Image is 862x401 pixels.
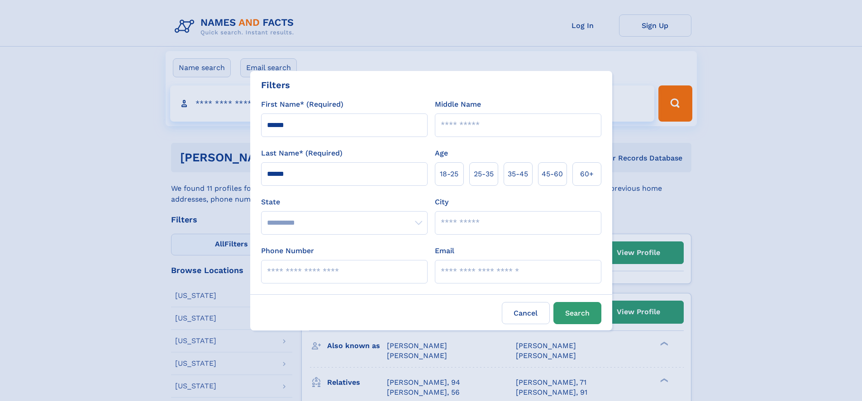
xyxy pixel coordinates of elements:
label: Last Name* (Required) [261,148,343,159]
label: First Name* (Required) [261,99,343,110]
label: Email [435,245,454,256]
label: Middle Name [435,99,481,110]
span: 25‑35 [474,169,494,179]
span: 45‑60 [542,169,563,179]
label: City [435,197,448,208]
span: 35‑45 [508,169,528,179]
div: Filters [261,78,290,92]
label: Phone Number [261,245,314,256]
label: Age [435,148,448,159]
button: Search [553,302,601,324]
label: State [261,197,428,208]
span: 60+ [580,169,594,179]
span: 18‑25 [440,169,458,179]
label: Cancel [502,302,550,324]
